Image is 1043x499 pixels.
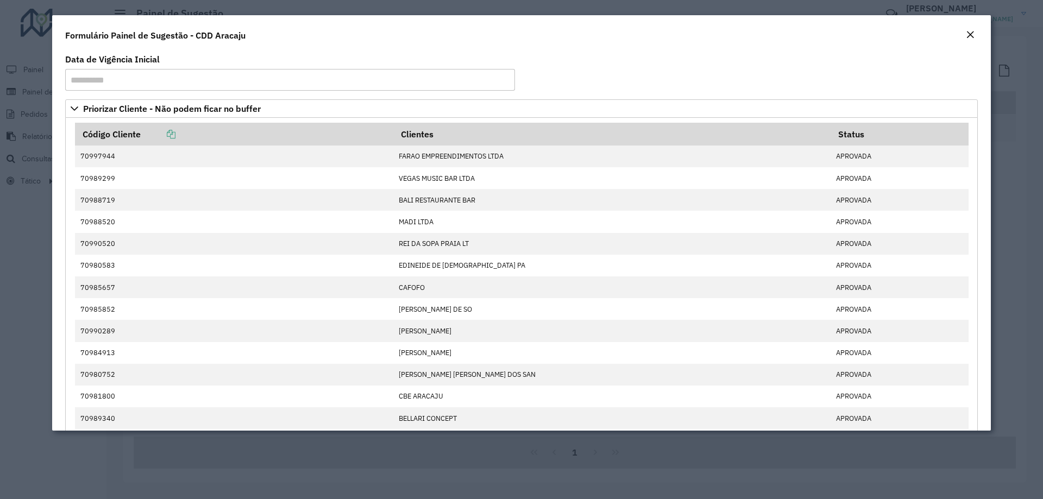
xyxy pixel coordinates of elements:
[75,407,393,429] td: 70989340
[393,364,831,386] td: [PERSON_NAME] [PERSON_NAME] DOS SAN
[831,320,969,342] td: APROVADA
[83,104,261,113] span: Priorizar Cliente - Não podem ficar no buffer
[393,429,831,451] td: DELIVERY ZERO [PERSON_NAME]
[75,276,393,298] td: 70985657
[831,211,969,232] td: APROVADA
[393,407,831,429] td: BELLARI CONCEPT
[75,123,393,146] th: Código Cliente
[963,28,978,42] button: Close
[65,99,978,118] a: Priorizar Cliente - Não podem ficar no buffer
[75,189,393,211] td: 70988719
[393,342,831,364] td: [PERSON_NAME]
[831,386,969,407] td: APROVADA
[393,276,831,298] td: CAFOFO
[831,298,969,320] td: APROVADA
[393,298,831,320] td: [PERSON_NAME] DE SO
[831,167,969,189] td: APROVADA
[393,189,831,211] td: BALI RESTAURANTE BAR
[831,407,969,429] td: APROVADA
[966,30,975,39] em: Fechar
[831,276,969,298] td: APROVADA
[65,53,160,66] label: Data de Vigência Inicial
[393,123,831,146] th: Clientes
[75,386,393,407] td: 70981800
[393,233,831,255] td: REI DA SOPA PRAIA LT
[65,29,246,42] h4: Formulário Painel de Sugestão - CDD Aracaju
[831,146,969,167] td: APROVADA
[831,123,969,146] th: Status
[831,429,969,451] td: APROVADA
[831,233,969,255] td: APROVADA
[141,129,175,140] a: Copiar
[75,298,393,320] td: 70985852
[393,255,831,276] td: EDINEIDE DE [DEMOGRAPHIC_DATA] PA
[831,189,969,211] td: APROVADA
[75,364,393,386] td: 70980752
[75,233,393,255] td: 70990520
[75,146,393,167] td: 70997944
[393,320,831,342] td: [PERSON_NAME]
[831,255,969,276] td: APROVADA
[75,211,393,232] td: 70988520
[75,342,393,364] td: 70984913
[75,255,393,276] td: 70980583
[75,167,393,189] td: 70989299
[75,429,393,451] td: 70987481
[831,364,969,386] td: APROVADA
[393,386,831,407] td: CBE ARACAJU
[393,167,831,189] td: VEGAS MUSIC BAR LTDA
[393,146,831,167] td: FARAO EMPREENDIMENTOS LTDA
[393,211,831,232] td: MADI LTDA
[75,320,393,342] td: 70990289
[831,342,969,364] td: APROVADA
